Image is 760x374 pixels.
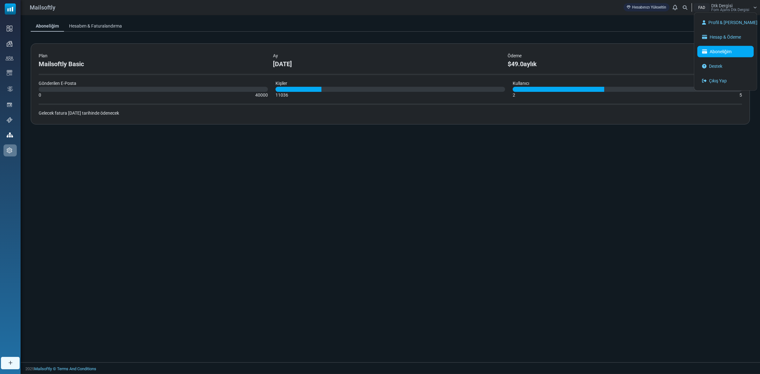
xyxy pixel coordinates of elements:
[7,102,12,108] img: landing_pages.svg
[6,56,13,60] img: contacts-icon.svg
[523,60,537,68] span: aylık
[739,92,742,98] div: 5
[697,60,754,72] a: Destek
[39,59,265,69] div: Mailsoftly Basic
[7,26,12,31] img: dashboard-icon.svg
[39,92,41,98] div: 0
[57,366,96,371] a: Terms And Conditions
[273,59,500,69] div: [DATE]
[697,31,754,43] a: Hesap & Ödeme
[694,3,710,12] div: FAD
[697,17,754,28] a: Profil & [PERSON_NAME]
[255,92,268,98] div: 40000
[275,81,287,86] span: Kişiler
[39,110,742,117] div: Gelecek fatura [DATE] tarihinde ödenecek
[694,3,757,12] a: FAD Dtk Dergi̇si̇ Fom Ajans Dtk Dergi̇si̇
[508,59,734,69] div: $49.0
[5,3,16,15] img: mailsoftly_icon_blue_white.svg
[31,20,64,32] a: Aboneliğim
[697,46,754,57] a: Aboneliğim
[34,366,56,371] a: Mailsoftly ©
[273,53,500,59] div: Ay
[624,3,669,11] a: Hesabınızı Yükseltin
[64,20,127,32] a: Hesabım & Faturalandırma
[508,53,734,59] div: Ödeme
[30,3,55,12] span: Mailsoftly
[513,81,529,86] span: Kullanıcı
[21,362,760,374] footer: 2025
[39,81,76,86] span: Gönderilen E-Posta
[7,85,14,92] img: workflow.svg
[57,366,96,371] span: translation missing: tr.layouts.footer.terms_and_conditions
[697,75,754,86] a: Çıkış Yap
[7,41,12,47] img: campaigns-icon.png
[39,53,265,59] div: Plan
[711,8,749,12] span: Fom Ajans Dtk Dergi̇si̇
[275,92,288,98] div: 11036
[7,148,12,153] img: settings-icon.svg
[711,3,733,8] span: Dtk Dergi̇si̇
[694,12,757,91] ul: FAD Dtk Dergi̇si̇ Fom Ajans Dtk Dergi̇si̇
[7,70,12,76] img: email-templates-icon.svg
[513,92,515,98] div: 2
[7,117,12,123] img: support-icon.svg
